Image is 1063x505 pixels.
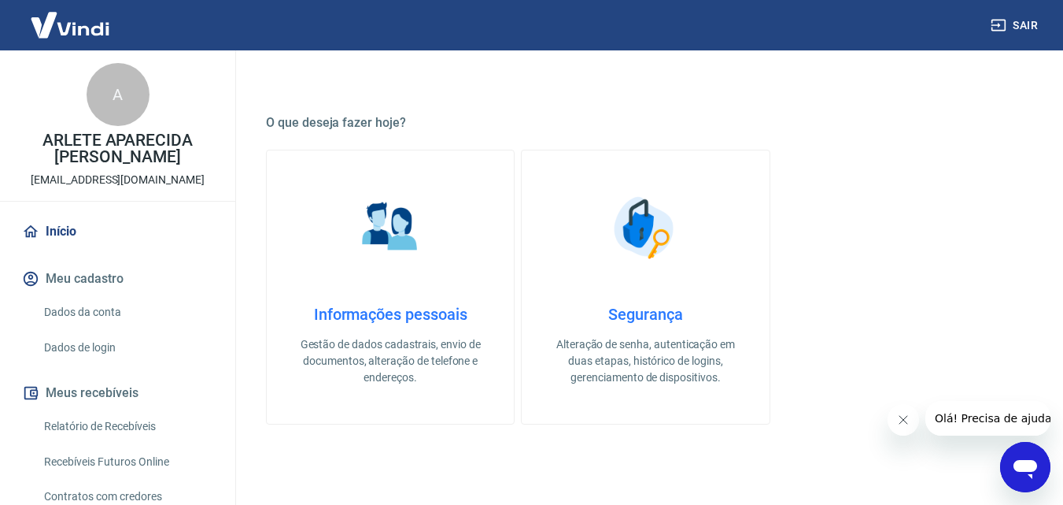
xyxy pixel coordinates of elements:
p: Alteração de senha, autenticação em duas etapas, histórico de logins, gerenciamento de dispositivos. [547,336,744,386]
span: Olá! Precisa de ajuda? [9,11,132,24]
img: Informações pessoais [351,188,430,267]
a: Informações pessoaisInformações pessoaisGestão de dados cadastrais, envio de documentos, alteraçã... [266,150,515,425]
a: SegurançaSegurançaAlteração de senha, autenticação em duas etapas, histórico de logins, gerenciam... [521,150,770,425]
button: Sair [987,11,1044,40]
a: Relatório de Recebíveis [38,410,216,443]
img: Segurança [606,188,685,267]
p: Gestão de dados cadastrais, envio de documentos, alteração de telefone e endereços. [292,336,489,386]
button: Meu cadastro [19,262,216,296]
iframe: Mensagem da empresa [925,401,1050,436]
h4: Segurança [547,305,744,324]
img: Vindi [19,1,121,49]
button: Meus recebíveis [19,376,216,410]
a: Dados de login [38,332,216,364]
a: Dados da conta [38,296,216,329]
a: Início [19,214,216,249]
div: A [87,63,149,126]
p: [EMAIL_ADDRESS][DOMAIN_NAME] [31,172,205,188]
iframe: Fechar mensagem [888,404,919,436]
p: ARLETE APARECIDA [PERSON_NAME] [13,132,223,165]
h5: O que deseja fazer hoje? [266,115,1025,131]
iframe: Botão para abrir a janela de mensagens [1000,442,1050,492]
a: Recebíveis Futuros Online [38,446,216,478]
h4: Informações pessoais [292,305,489,324]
